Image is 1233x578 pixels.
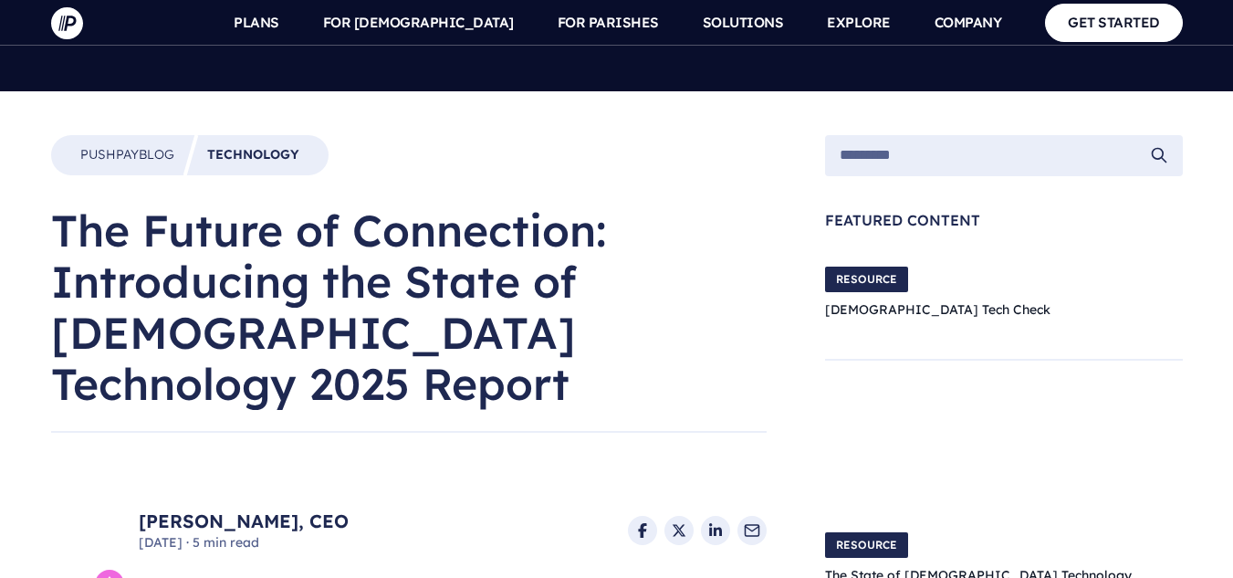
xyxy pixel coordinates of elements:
[664,516,694,545] a: Share on X
[1045,4,1183,41] a: GET STARTED
[139,509,349,534] a: [PERSON_NAME], CEO
[825,301,1050,318] a: [DEMOGRAPHIC_DATA] Tech Check
[80,146,174,164] a: PushpayBlog
[628,516,657,545] a: Share on Facebook
[186,534,189,551] span: ·
[737,516,767,545] a: Share via Email
[825,532,908,558] span: RESOURCE
[701,516,730,545] a: Share on LinkedIn
[825,267,908,292] span: RESOURCE
[207,146,299,164] a: Technology
[139,534,349,552] span: [DATE] 5 min read
[80,146,139,163] span: Pushpay
[825,213,1183,227] span: Featured Content
[1095,249,1183,337] img: Church Tech Check Blog Hero Image
[51,205,767,409] h1: The Future of Connection: Introducing the State of [DEMOGRAPHIC_DATA] Technology 2025 Report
